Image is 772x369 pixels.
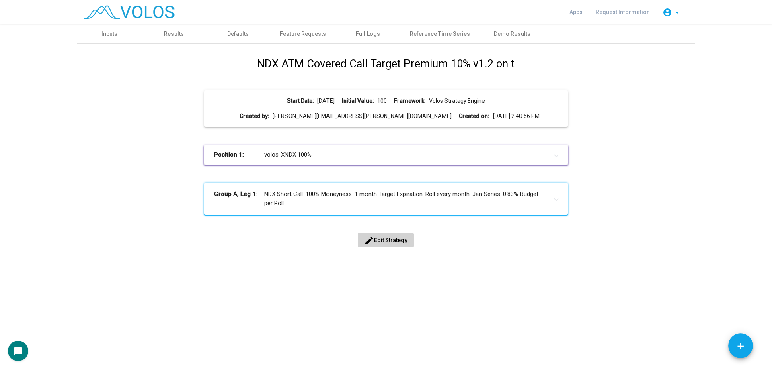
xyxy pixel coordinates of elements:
[595,9,650,15] span: Request Information
[211,112,561,120] div: [PERSON_NAME][EMAIL_ADDRESS][PERSON_NAME][DOMAIN_NAME] [DATE] 2:40:56 PM
[672,8,682,17] mat-icon: arrow_drop_down
[569,9,583,15] span: Apps
[728,333,753,358] button: Add icon
[214,190,548,208] mat-panel-title: NDX Short Call. 100% Moneyness. 1 month Target Expiration. Roll every month. Jan Series. 0.83% Bu...
[13,347,23,356] mat-icon: chat_bubble
[214,190,264,208] b: Group A, Leg 1:
[240,112,269,120] b: Created by:
[214,150,264,159] b: Position 1:
[394,97,426,105] b: Framework:
[735,341,746,351] mat-icon: add
[211,97,561,105] div: [DATE] 100 Volos Strategy Engine
[589,5,656,19] a: Request Information
[494,30,530,38] div: Demo Results
[410,30,470,38] div: Reference Time Series
[287,97,314,105] b: Start Date:
[164,30,184,38] div: Results
[356,30,380,38] div: Full Logs
[563,5,589,19] a: Apps
[257,56,515,72] h1: NDX ATM Covered Call Target Premium 10% v1.2 on t
[204,183,567,215] mat-expansion-panel-header: Group A, Leg 1:NDX Short Call. 100% Moneyness. 1 month Target Expiration. Roll every month. Jan S...
[459,112,489,120] b: Created on:
[663,8,672,17] mat-icon: account_circle
[364,237,407,243] span: Edit Strategy
[227,30,249,38] div: Defaults
[101,30,117,38] div: Inputs
[214,150,548,159] mat-panel-title: volos-XNDX 100%
[280,30,326,38] div: Feature Requests
[358,233,414,247] button: Edit Strategy
[342,97,374,105] b: Initial Value:
[204,145,567,165] mat-expansion-panel-header: Position 1:volos-XNDX 100%
[364,236,374,245] mat-icon: edit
